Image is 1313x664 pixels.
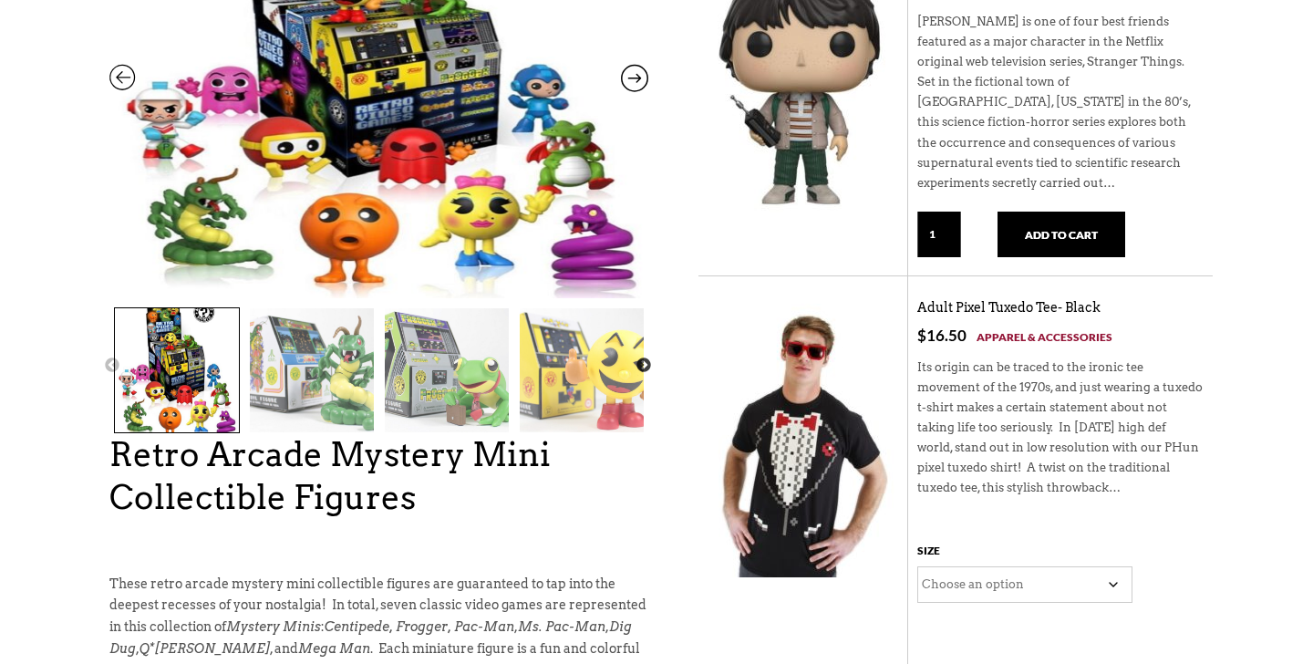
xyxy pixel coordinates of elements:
button: Previous [103,357,121,375]
input: Qty [917,212,961,257]
button: Next [635,357,653,375]
em: Mega Man [298,641,370,656]
em: Ms. Pac-Man [518,619,605,634]
em: Centipede, Frogger, Pac-Man [325,619,514,634]
span: $ [917,326,926,345]
a: Apparel & Accessories [977,327,1112,347]
button: Add to cart [998,212,1125,257]
div: [PERSON_NAME] is one of four best friends featured as a major character in the Netflix original w... [917,1,1204,212]
bdi: 16.50 [917,326,967,345]
h1: Retro Arcade Mystery Mini Collectible Figures [109,433,648,519]
div: Its origin can be traced to the ironic tee movement of the 1970s, and just wearing a tuxedo t-shi... [917,347,1204,517]
em: Mystery Minis [226,619,321,634]
em: Q*[PERSON_NAME] [140,641,270,656]
a: Adult Pixel Tuxedo Tee- Black [917,300,1101,316]
label: Size [917,540,940,566]
em: Dig Dug [109,619,632,656]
